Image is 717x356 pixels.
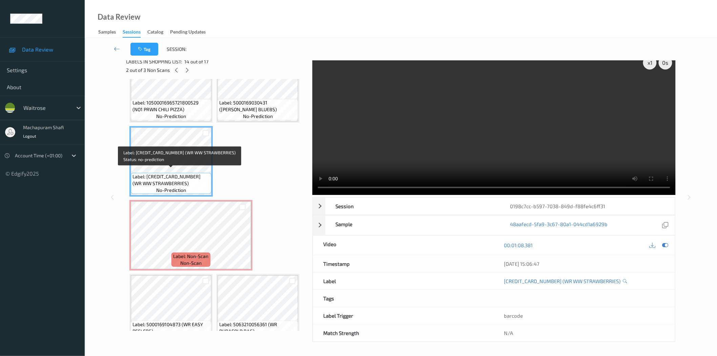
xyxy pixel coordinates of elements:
span: Label: 10500016965721800529 (NO1 PRWN CHILI PIZZA) [132,99,210,113]
span: Label: [CREDIT_CARD_NUMBER] (WR WW STRAWBERRIES) [132,173,210,187]
span: Label: 5000169030431 ([PERSON_NAME] BLUEBS) [219,99,296,113]
a: Catalog [147,27,170,37]
span: no-prediction [156,113,186,120]
span: non-scan [180,260,202,266]
div: Session [325,198,500,215]
div: 0 s [659,56,672,70]
div: Data Review [98,14,140,20]
div: Timestamp [313,255,494,272]
span: Session: [167,46,186,53]
span: no-prediction [156,187,186,194]
a: 00:01:08.381 [504,242,533,249]
span: no-prediction [243,113,273,120]
div: barcode [494,307,675,324]
div: [DATE] 15:06:47 [504,260,665,267]
a: Pending Updates [170,27,212,37]
button: Tag [130,43,158,56]
div: 2 out of 3 Non Scans [126,66,308,74]
span: Label: Non-Scan [173,253,209,260]
div: Tags [313,290,494,307]
span: Labels in shopping list: [126,58,182,65]
div: x 1 [643,56,657,70]
a: Sessions [123,27,147,38]
div: Pending Updates [170,28,206,37]
a: [CREDIT_CARD_NUMBER] (WR WW STRAWBERRIES) [504,278,621,284]
div: Match Strength [313,324,494,341]
div: Sessions [123,28,141,38]
a: Samples [98,27,123,37]
div: Catalog [147,28,163,37]
div: Label Trigger [313,307,494,324]
div: Sample48aafecd-5fa9-3c67-80a1-044cd1a6929b [313,215,675,235]
div: Video [313,236,494,255]
a: 48aafecd-5fa9-3c67-80a1-044cd1a6929b [510,221,608,230]
div: Samples [98,28,116,37]
span: Label: 5063210056361 (WR DURAFOLD BAG) [219,321,296,335]
span: 14 out of 17 [184,58,208,65]
div: Session0198c7cc-b597-7038-849d-f88fe4c6ff31 [313,197,675,215]
div: 0198c7cc-b597-7038-849d-f88fe4c6ff31 [500,198,675,215]
div: Sample [325,216,500,235]
span: Label: 5000169104873 (WR EASY PEELERS) [132,321,210,335]
div: Label [313,273,494,290]
div: N/A [494,324,675,341]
